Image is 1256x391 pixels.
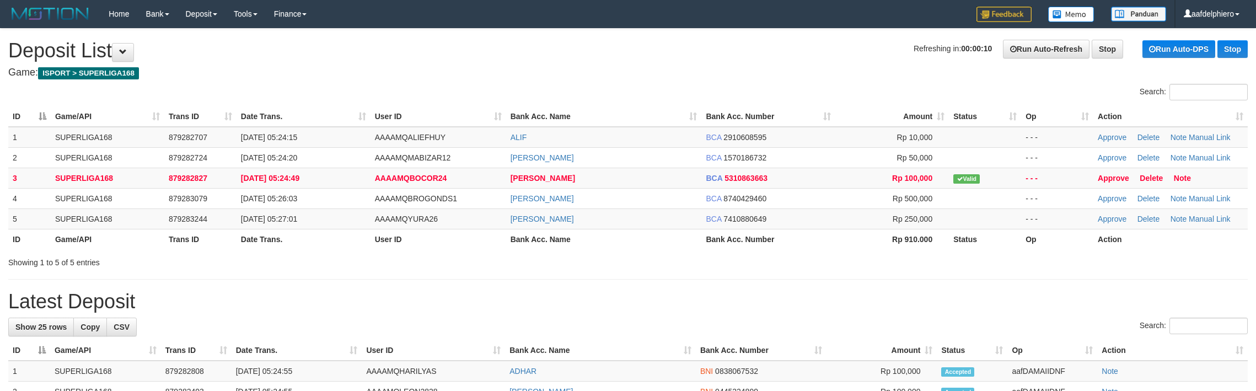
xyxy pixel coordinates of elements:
td: - - - [1021,208,1093,229]
span: BNI [700,367,713,376]
a: Delete [1140,174,1163,183]
a: Delete [1137,194,1160,203]
a: Run Auto-DPS [1142,40,1215,58]
th: Status [949,229,1021,249]
th: Trans ID: activate to sort column ascending [161,340,232,361]
th: Trans ID: activate to sort column ascending [164,106,237,127]
span: Rp 50,000 [897,153,933,162]
img: panduan.png [1111,7,1166,22]
span: Valid transaction [953,174,980,184]
th: Game/API: activate to sort column ascending [50,340,161,361]
th: Action [1093,229,1248,249]
th: Bank Acc. Number [701,229,835,249]
td: SUPERLIGA168 [50,361,161,382]
img: Button%20Memo.svg [1048,7,1094,22]
span: 879283244 [169,215,207,223]
th: Bank Acc. Number: activate to sort column ascending [696,340,826,361]
th: Bank Acc. Name: activate to sort column ascending [505,340,696,361]
td: SUPERLIGA168 [51,168,164,188]
th: Date Trans.: activate to sort column ascending [237,106,371,127]
a: Approve [1098,215,1126,223]
a: [PERSON_NAME] [511,174,575,183]
h1: Deposit List [8,40,1248,62]
a: [PERSON_NAME] [511,215,574,223]
span: Rp 500,000 [893,194,932,203]
td: AAAAMQHARILYAS [362,361,505,382]
th: Bank Acc. Name [506,229,702,249]
span: AAAAMQALIEFHUY [375,133,445,142]
span: CSV [114,323,130,331]
th: ID: activate to sort column descending [8,106,51,127]
td: 3 [8,168,51,188]
th: Date Trans.: activate to sort column ascending [232,340,362,361]
a: Note [1174,174,1191,183]
th: User ID [371,229,506,249]
span: AAAAMQBOCOR24 [375,174,447,183]
span: AAAAMQMABIZAR12 [375,153,451,162]
td: aafDAMAIIDNF [1007,361,1097,382]
a: Approve [1098,174,1129,183]
th: Op [1021,229,1093,249]
div: Showing 1 to 5 of 5 entries [8,253,515,268]
label: Search: [1140,318,1248,334]
a: Copy [73,318,107,336]
td: 1 [8,127,51,148]
a: Delete [1137,215,1160,223]
span: Copy 8740429460 to clipboard [723,194,766,203]
a: [PERSON_NAME] [511,153,574,162]
td: 5 [8,208,51,229]
th: Status: activate to sort column ascending [949,106,1021,127]
span: Rp 250,000 [893,215,932,223]
th: ID [8,229,51,249]
span: Rp 100,000 [892,174,932,183]
td: 2 [8,147,51,168]
span: Copy 1570186732 to clipboard [723,153,766,162]
a: Note [1171,194,1187,203]
th: Amount: activate to sort column ascending [835,106,949,127]
span: BCA [706,215,721,223]
span: [DATE] 05:24:20 [241,153,297,162]
td: - - - [1021,188,1093,208]
td: - - - [1021,168,1093,188]
td: SUPERLIGA168 [51,188,164,208]
a: Run Auto-Refresh [1003,40,1089,58]
th: Bank Acc. Name: activate to sort column ascending [506,106,702,127]
td: - - - [1021,147,1093,168]
th: Action: activate to sort column ascending [1093,106,1248,127]
span: 879282724 [169,153,207,162]
span: Copy [80,323,100,331]
td: SUPERLIGA168 [51,147,164,168]
input: Search: [1169,318,1248,334]
th: Bank Acc. Number: activate to sort column ascending [701,106,835,127]
h1: Latest Deposit [8,291,1248,313]
span: [DATE] 05:27:01 [241,215,297,223]
td: - - - [1021,127,1093,148]
td: 879282808 [161,361,232,382]
td: Rp 100,000 [826,361,937,382]
span: Show 25 rows [15,323,67,331]
a: Approve [1098,194,1126,203]
td: 1 [8,361,50,382]
th: Op: activate to sort column ascending [1021,106,1093,127]
a: Approve [1098,153,1126,162]
a: ADHAR [509,367,536,376]
input: Search: [1169,84,1248,100]
span: ISPORT > SUPERLIGA168 [38,67,139,79]
span: BCA [706,153,721,162]
td: SUPERLIGA168 [51,127,164,148]
a: Manual Link [1189,153,1231,162]
label: Search: [1140,84,1248,100]
a: ALIF [511,133,527,142]
a: [PERSON_NAME] [511,194,574,203]
a: CSV [106,318,137,336]
span: BCA [706,174,722,183]
span: Copy 0838067532 to clipboard [715,367,758,376]
a: Note [1171,153,1187,162]
th: Action: activate to sort column ascending [1097,340,1248,361]
span: [DATE] 05:24:49 [241,174,299,183]
a: Stop [1217,40,1248,58]
span: Copy 7410880649 to clipboard [723,215,766,223]
span: Copy 2910608595 to clipboard [723,133,766,142]
th: Rp 910.000 [835,229,949,249]
span: Rp 10,000 [897,133,933,142]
